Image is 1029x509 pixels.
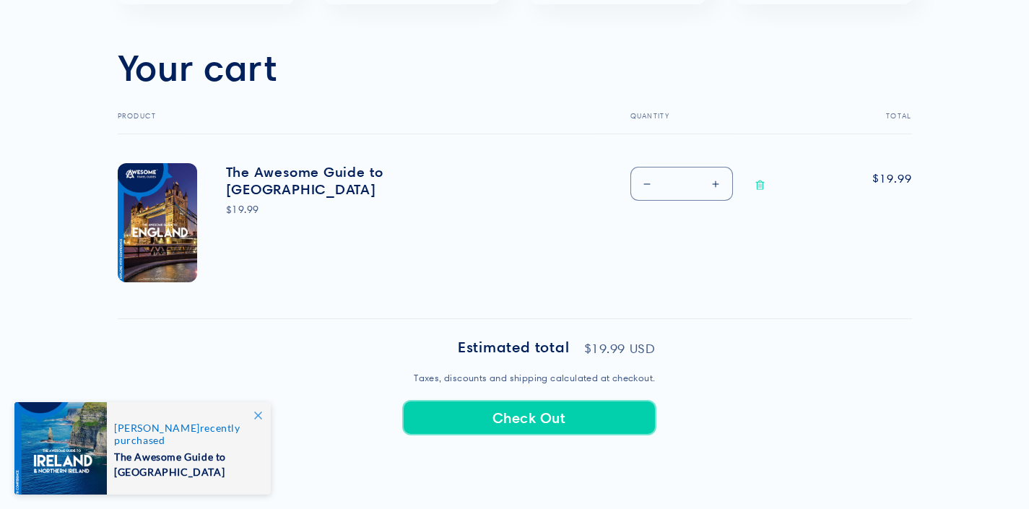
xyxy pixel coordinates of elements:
[747,167,773,204] a: Remove The Awesome Guide to England
[226,202,443,217] div: $19.99
[584,342,656,355] p: $19.99 USD
[824,112,912,134] th: Total
[114,422,200,434] span: [PERSON_NAME]
[114,446,256,479] span: The Awesome Guide to [GEOGRAPHIC_DATA]
[114,422,256,446] span: recently purchased
[118,44,277,90] h1: Your cart
[664,167,700,201] input: Quantity for The Awesome Guide to England
[458,340,570,355] h2: Estimated total
[403,401,656,435] button: Check Out
[594,112,824,134] th: Quantity
[853,170,912,188] span: $19.99
[403,442,656,481] iframe: PayPal-paypal
[118,112,594,134] th: Product
[403,371,656,386] small: Taxes, discounts and shipping calculated at checkout.
[226,163,443,198] a: The Awesome Guide to [GEOGRAPHIC_DATA]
